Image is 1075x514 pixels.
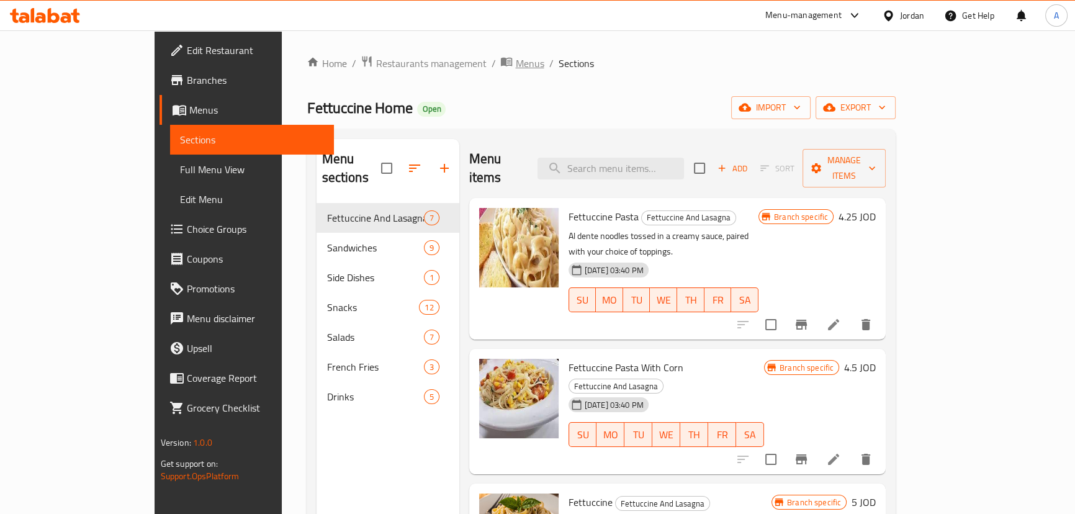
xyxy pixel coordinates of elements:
[574,426,592,444] span: SU
[317,322,459,352] div: Salads7
[376,56,486,71] span: Restaurants management
[170,155,334,184] a: Full Menu View
[580,399,649,411] span: [DATE] 03:40 PM
[708,422,736,447] button: FR
[419,300,439,315] div: items
[425,212,439,224] span: 7
[623,287,650,312] button: TU
[161,468,240,484] a: Support.OpsPlatform
[775,362,839,374] span: Branch specific
[425,242,439,254] span: 9
[736,291,753,309] span: SA
[569,228,758,259] p: Al dente noodles tossed in a creamy sauce, paired with your choice of toppings.
[596,287,623,312] button: MO
[160,95,334,125] a: Menus
[580,264,649,276] span: [DATE] 03:40 PM
[765,8,842,23] div: Menu-management
[601,291,618,309] span: MO
[731,287,758,312] button: SA
[569,493,613,512] span: Fettuccine
[187,222,324,237] span: Choice Groups
[709,291,727,309] span: FR
[417,104,446,114] span: Open
[826,317,841,332] a: Edit menu item
[803,149,886,187] button: Manage items
[425,272,439,284] span: 1
[569,287,596,312] button: SU
[758,312,784,338] span: Select to update
[574,291,591,309] span: SU
[170,184,334,214] a: Edit Menu
[351,56,356,71] li: /
[317,352,459,382] div: French Fries3
[812,153,876,184] span: Manage items
[424,359,439,374] div: items
[657,426,675,444] span: WE
[326,270,423,285] div: Side Dishes
[317,382,459,412] div: Drinks5
[187,341,324,356] span: Upsell
[189,102,324,117] span: Menus
[769,211,833,223] span: Branch specific
[160,244,334,274] a: Coupons
[425,361,439,373] span: 3
[187,281,324,296] span: Promotions
[851,310,881,340] button: delete
[713,159,752,178] button: Add
[479,208,559,287] img: Fettuccine Pasta
[680,422,708,447] button: TH
[655,291,672,309] span: WE
[424,270,439,285] div: items
[425,391,439,403] span: 5
[652,422,680,447] button: WE
[900,9,924,22] div: Jordan
[641,210,736,225] div: Fettuccine And Lasagna
[601,426,619,444] span: MO
[596,422,624,447] button: MO
[731,96,811,119] button: import
[629,426,647,444] span: TU
[161,435,191,451] span: Version:
[852,494,876,511] h6: 5 JOD
[515,56,544,71] span: Menus
[424,330,439,345] div: items
[569,422,597,447] button: SU
[558,56,593,71] span: Sections
[322,150,380,187] h2: Menu sections
[786,444,816,474] button: Branch-specific-item
[160,274,334,304] a: Promotions
[326,330,423,345] div: Salads
[569,379,663,394] span: Fettuccine And Lasagna
[326,210,423,225] div: Fettuccine And Lasagna
[677,287,704,312] button: TH
[537,158,684,179] input: search
[826,452,841,467] a: Edit menu item
[160,35,334,65] a: Edit Restaurant
[160,363,334,393] a: Coverage Report
[469,150,523,187] h2: Menu items
[326,389,423,404] span: Drinks
[500,55,544,71] a: Menus
[741,100,801,115] span: import
[326,359,423,374] span: French Fries
[160,333,334,363] a: Upsell
[716,161,749,176] span: Add
[569,379,663,394] div: Fettuccine And Lasagna
[326,240,423,255] span: Sandwiches
[569,207,639,226] span: Fettuccine Pasta
[326,300,419,315] span: Snacks
[1054,9,1059,22] span: A
[374,155,400,181] span: Select all sections
[187,311,324,326] span: Menu disclaimer
[424,389,439,404] div: items
[170,125,334,155] a: Sections
[741,426,759,444] span: SA
[430,153,459,183] button: Add section
[628,291,645,309] span: TU
[713,426,731,444] span: FR
[650,287,677,312] button: WE
[317,263,459,292] div: Side Dishes1
[851,444,881,474] button: delete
